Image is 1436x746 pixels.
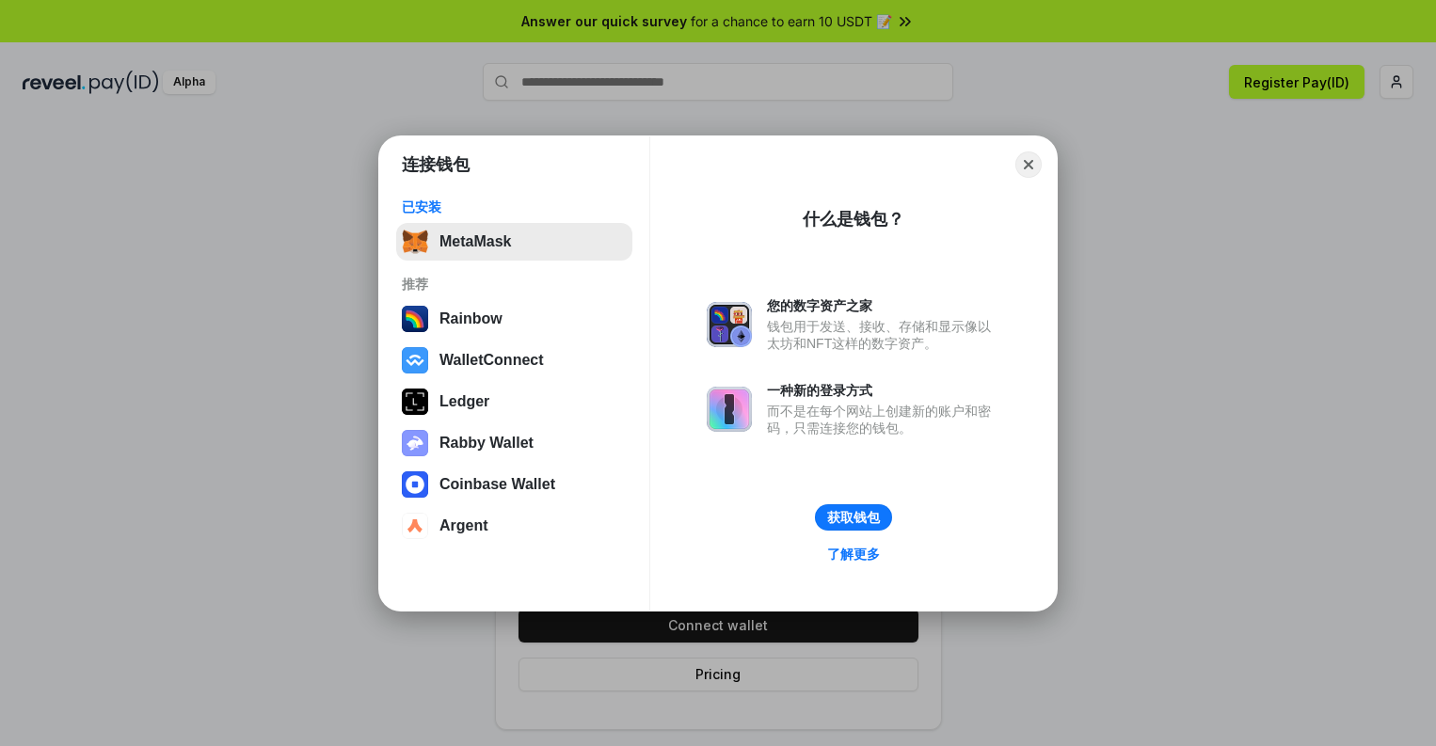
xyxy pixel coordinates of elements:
button: MetaMask [396,223,632,261]
button: Close [1015,151,1042,178]
div: 钱包用于发送、接收、存储和显示像以太坊和NFT这样的数字资产。 [767,318,1000,352]
div: 一种新的登录方式 [767,382,1000,399]
button: WalletConnect [396,341,632,379]
img: svg+xml,%3Csvg%20xmlns%3D%22http%3A%2F%2Fwww.w3.org%2F2000%2Fsvg%22%20fill%3D%22none%22%20viewBox... [402,430,428,456]
div: 而不是在每个网站上创建新的账户和密码，只需连接您的钱包。 [767,403,1000,436]
button: 获取钱包 [815,504,892,531]
button: Rabby Wallet [396,424,632,462]
img: svg+xml,%3Csvg%20fill%3D%22none%22%20height%3D%2233%22%20viewBox%3D%220%200%2035%2033%22%20width%... [402,229,428,255]
img: svg+xml,%3Csvg%20width%3D%2228%22%20height%3D%2228%22%20viewBox%3D%220%200%2028%2028%22%20fill%3D... [402,471,428,498]
div: 推荐 [402,276,627,293]
div: 什么是钱包？ [803,208,904,230]
div: MetaMask [439,233,511,250]
img: svg+xml,%3Csvg%20width%3D%2228%22%20height%3D%2228%22%20viewBox%3D%220%200%2028%2028%22%20fill%3D... [402,513,428,539]
a: 了解更多 [816,542,891,566]
button: Ledger [396,383,632,421]
img: svg+xml,%3Csvg%20width%3D%2228%22%20height%3D%2228%22%20viewBox%3D%220%200%2028%2028%22%20fill%3D... [402,347,428,373]
h1: 连接钱包 [402,153,470,176]
div: 获取钱包 [827,509,880,526]
div: Coinbase Wallet [439,476,555,493]
img: svg+xml,%3Csvg%20xmlns%3D%22http%3A%2F%2Fwww.w3.org%2F2000%2Fsvg%22%20fill%3D%22none%22%20viewBox... [707,387,752,432]
img: svg+xml,%3Csvg%20width%3D%22120%22%20height%3D%22120%22%20viewBox%3D%220%200%20120%20120%22%20fil... [402,306,428,332]
div: 已安装 [402,198,627,215]
div: WalletConnect [439,352,544,369]
div: Argent [439,517,488,534]
button: Argent [396,507,632,545]
div: Rabby Wallet [439,435,534,452]
div: Ledger [439,393,489,410]
button: Coinbase Wallet [396,466,632,503]
button: Rainbow [396,300,632,338]
img: svg+xml,%3Csvg%20xmlns%3D%22http%3A%2F%2Fwww.w3.org%2F2000%2Fsvg%22%20fill%3D%22none%22%20viewBox... [707,302,752,347]
img: svg+xml,%3Csvg%20xmlns%3D%22http%3A%2F%2Fwww.w3.org%2F2000%2Fsvg%22%20width%3D%2228%22%20height%3... [402,389,428,415]
div: 了解更多 [827,546,880,563]
div: 您的数字资产之家 [767,297,1000,314]
div: Rainbow [439,310,503,327]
